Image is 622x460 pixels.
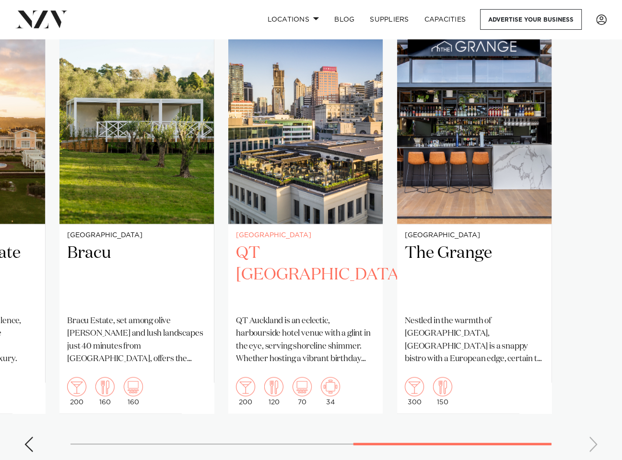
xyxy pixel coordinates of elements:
div: 300 [405,377,424,406]
img: meeting.png [321,377,340,396]
div: 160 [124,377,143,406]
h2: QT [GEOGRAPHIC_DATA] [236,242,375,307]
div: 34 [321,377,340,406]
div: 70 [293,377,312,406]
div: 160 [95,377,115,406]
small: [GEOGRAPHIC_DATA] [67,232,206,239]
a: SUPPLIERS [362,9,416,30]
a: BLOG [327,9,362,30]
a: [GEOGRAPHIC_DATA] The Grange Nestled in the warmth of [GEOGRAPHIC_DATA], [GEOGRAPHIC_DATA] is a s... [397,16,552,413]
small: [GEOGRAPHIC_DATA] [405,232,544,239]
img: cocktail.png [236,377,255,396]
div: 150 [433,377,452,406]
div: 120 [264,377,283,406]
img: dining.png [264,377,283,396]
img: cocktail.png [405,377,424,396]
img: theatre.png [124,377,143,396]
div: 200 [67,377,86,406]
a: Capacities [417,9,474,30]
h2: The Grange [405,242,544,307]
img: cocktail.png [67,377,86,396]
img: dining.png [95,377,115,396]
img: nzv-logo.png [15,11,68,28]
p: QT Auckland is an eclectic, harbourside hotel venue with a glint in the eye, serving shoreline sh... [236,315,375,365]
a: Locations [259,9,327,30]
div: 200 [236,377,255,406]
a: Advertise your business [480,9,582,30]
p: Bracu Estate, set among olive [PERSON_NAME] and lush landscapes just 40 minutes from [GEOGRAPHIC_... [67,315,206,365]
swiper-slide: 6 / 7 [228,16,383,413]
a: [GEOGRAPHIC_DATA] Bracu Bracu Estate, set among olive [PERSON_NAME] and lush landscapes just 40 m... [59,16,214,413]
img: dining.png [433,377,452,396]
a: [GEOGRAPHIC_DATA] QT [GEOGRAPHIC_DATA] QT Auckland is an eclectic, harbourside hotel venue with a... [228,16,383,413]
h2: Bracu [67,242,206,307]
swiper-slide: 5 / 7 [59,16,214,413]
swiper-slide: 7 / 7 [397,16,552,413]
p: Nestled in the warmth of [GEOGRAPHIC_DATA], [GEOGRAPHIC_DATA] is a snappy bistro with a European ... [405,315,544,365]
img: theatre.png [293,377,312,396]
small: [GEOGRAPHIC_DATA] [236,232,375,239]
